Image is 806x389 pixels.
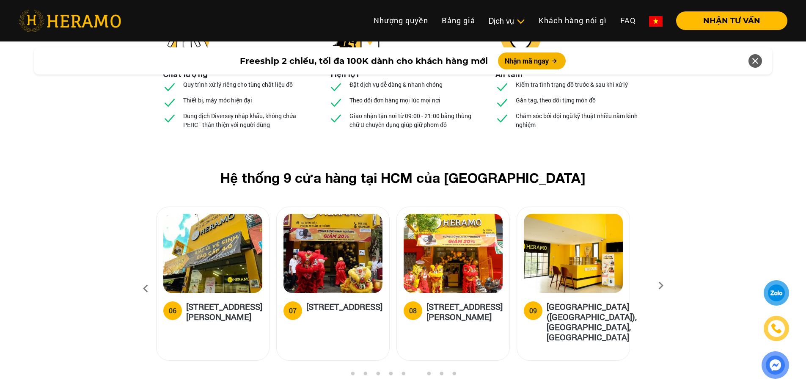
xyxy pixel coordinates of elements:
[498,52,566,69] button: Nhận mã ngay
[765,317,788,340] a: phone-icon
[424,371,433,380] button: 7
[409,306,417,316] div: 08
[613,11,642,30] a: FAQ
[283,214,382,293] img: heramo-15a-duong-so-2-phuong-an-khanh-thu-duc
[361,371,369,380] button: 2
[19,10,121,32] img: heramo-logo.png
[524,214,623,293] img: heramo-parc-villa-dai-phuoc-island-dong-nai
[183,111,311,129] p: Dung dịch Diversey nhập khẩu, không chứa PERC - thân thiện với người dùng
[349,111,477,129] p: Giao nhận tận nơi từ 09:00 - 21:00 bằng thùng chữ U chuyên dụng giúp giữ phom đồ
[386,371,395,380] button: 4
[183,96,252,105] p: Thiết bị, máy móc hiện đại
[163,214,262,293] img: heramo-314-le-van-viet-phuong-tang-nhon-phu-b-quan-9
[676,11,787,30] button: NHẬN TƯ VẤN
[349,80,443,89] p: Đặt dịch vụ dễ dàng & nhanh chóng
[529,306,537,316] div: 09
[516,80,628,89] p: Kiểm tra tình trạng đồ trước & sau khi xử lý
[772,324,781,333] img: phone-icon
[437,371,446,380] button: 8
[450,371,458,380] button: 9
[240,55,488,67] span: Freeship 2 chiều, tối đa 100K dành cho khách hàng mới
[669,17,787,25] a: NHẬN TƯ VẤN
[163,80,176,94] img: checked.svg
[435,11,482,30] a: Bảng giá
[404,214,503,293] img: heramo-398-duong-hoang-dieu-phuong-2-quan-4
[516,17,525,26] img: subToggleIcon
[186,301,262,322] h5: [STREET_ADDRESS][PERSON_NAME]
[183,80,293,89] p: Quy trình xử lý riêng cho từng chất liệu đồ
[163,96,176,109] img: checked.svg
[495,80,509,94] img: checked.svg
[329,111,343,125] img: checked.svg
[399,371,407,380] button: 5
[329,96,343,109] img: checked.svg
[547,301,637,342] h5: [GEOGRAPHIC_DATA] ([GEOGRAPHIC_DATA]), [GEOGRAPHIC_DATA], [GEOGRAPHIC_DATA]
[348,371,357,380] button: 1
[426,301,503,322] h5: [STREET_ADDRESS][PERSON_NAME]
[516,96,596,105] p: Gắn tag, theo dõi từng món đồ
[412,371,420,380] button: 6
[289,306,297,316] div: 07
[329,80,343,94] img: checked.svg
[306,301,382,318] h5: [STREET_ADDRESS]
[163,111,176,125] img: checked.svg
[495,111,509,125] img: checked.svg
[349,96,440,105] p: Theo dõi đơn hàng mọi lúc mọi nơi
[649,16,663,27] img: vn-flag.png
[170,170,637,186] h2: Hệ thống 9 cửa hàng tại HCM của [GEOGRAPHIC_DATA]
[532,11,613,30] a: Khách hàng nói gì
[374,371,382,380] button: 3
[516,111,644,129] p: Chăm sóc bởi đội ngũ kỹ thuật nhiều năm kinh nghiệm
[367,11,435,30] a: Nhượng quyền
[495,96,509,109] img: checked.svg
[169,306,176,316] div: 06
[489,15,525,27] div: Dịch vụ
